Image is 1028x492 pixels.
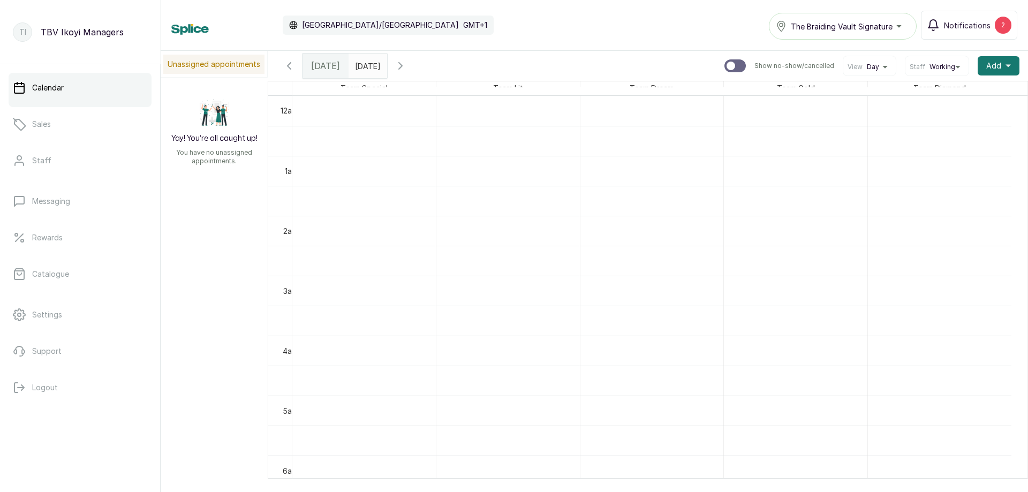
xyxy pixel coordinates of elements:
[9,373,152,403] button: Logout
[9,73,152,103] a: Calendar
[9,259,152,289] a: Catalogue
[19,27,26,37] p: TI
[754,62,834,70] p: Show no-show/cancelled
[32,196,70,207] p: Messaging
[281,465,300,476] div: 6am
[867,63,879,71] span: Day
[995,17,1011,34] div: 2
[9,336,152,366] a: Support
[769,13,917,40] button: The Braiding Vault Signature
[163,55,264,74] p: Unassigned appointments
[9,186,152,216] a: Messaging
[848,63,891,71] button: ViewDay
[281,225,300,237] div: 2am
[32,269,69,279] p: Catalogue
[910,63,925,71] span: Staff
[32,309,62,320] p: Settings
[338,81,390,95] span: Team Special
[281,285,300,297] div: 3am
[32,155,51,166] p: Staff
[491,81,525,95] span: Team Lit
[32,82,64,93] p: Calendar
[32,119,51,130] p: Sales
[978,56,1019,75] button: Add
[9,146,152,176] a: Staff
[311,59,340,72] span: [DATE]
[9,300,152,330] a: Settings
[9,109,152,139] a: Sales
[302,20,459,31] p: [GEOGRAPHIC_DATA]/[GEOGRAPHIC_DATA]
[848,63,863,71] span: View
[171,133,258,144] h2: Yay! You’re all caught up!
[775,81,817,95] span: Team Gold
[303,54,349,78] div: [DATE]
[463,20,487,31] p: GMT+1
[32,382,58,393] p: Logout
[9,223,152,253] a: Rewards
[281,405,300,417] div: 5am
[281,345,300,357] div: 4am
[929,63,955,71] span: Working
[921,11,1017,40] button: Notifications2
[41,26,124,39] p: TBV Ikoyi Managers
[32,232,63,243] p: Rewards
[167,148,261,165] p: You have no unassigned appointments.
[628,81,676,95] span: Team Dream
[911,81,968,95] span: Team Diamond
[32,346,62,357] p: Support
[283,165,300,177] div: 1am
[944,20,991,31] span: Notifications
[910,63,964,71] button: StaffWorking
[278,105,300,116] div: 12am
[791,21,893,32] span: The Braiding Vault Signature
[986,60,1001,71] span: Add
